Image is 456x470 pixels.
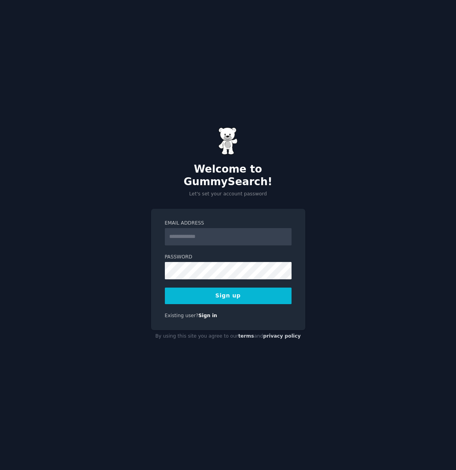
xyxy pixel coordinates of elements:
[165,313,199,318] span: Existing user?
[238,333,254,339] a: terms
[151,330,305,343] div: By using this site you agree to our and
[263,333,301,339] a: privacy policy
[151,163,305,188] h2: Welcome to GummySearch!
[198,313,217,318] a: Sign in
[151,191,305,198] p: Let's set your account password
[165,288,292,304] button: Sign up
[165,254,292,261] label: Password
[218,127,238,155] img: Gummy Bear
[165,220,292,227] label: Email Address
